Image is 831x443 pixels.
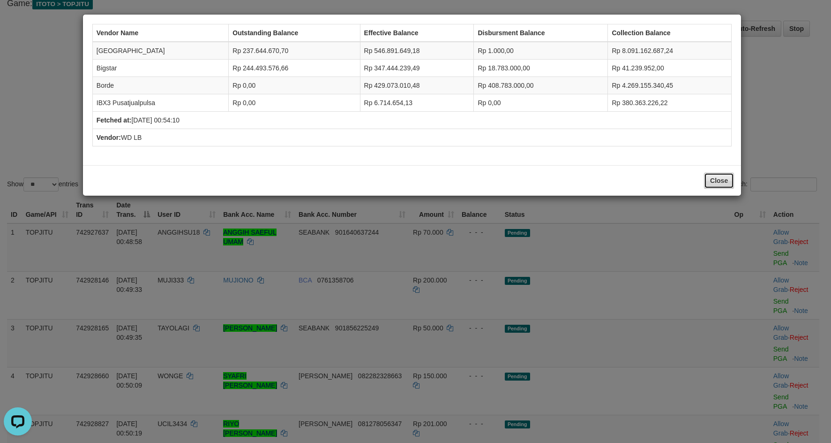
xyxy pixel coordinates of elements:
td: Rp 8.091.162.687,24 [608,42,732,60]
button: Open LiveChat chat widget [4,4,32,32]
td: Rp 0,00 [474,94,608,112]
td: Rp 237.644.670,70 [229,42,360,60]
td: Rp 380.363.226,22 [608,94,732,112]
td: Rp 4.269.155.340,45 [608,77,732,94]
td: Rp 0,00 [229,94,360,112]
td: [GEOGRAPHIC_DATA] [92,42,228,60]
b: Vendor: [97,134,121,141]
th: Vendor Name [92,24,228,42]
td: Rp 1.000,00 [474,42,608,60]
td: Borde [92,77,228,94]
td: WD LB [92,129,731,146]
td: Bigstar [92,60,228,77]
button: Close [704,173,734,189]
td: Rp 0,00 [229,77,360,94]
td: Rp 18.783.000,00 [474,60,608,77]
td: Rp 429.073.010,48 [360,77,474,94]
th: Disbursment Balance [474,24,608,42]
th: Collection Balance [608,24,732,42]
th: Effective Balance [360,24,474,42]
td: Rp 41.239.952,00 [608,60,732,77]
td: Rp 546.891.649,18 [360,42,474,60]
td: Rp 6.714.654,13 [360,94,474,112]
td: [DATE] 00:54:10 [92,112,731,129]
th: Outstanding Balance [229,24,360,42]
td: Rp 244.493.576,66 [229,60,360,77]
td: Rp 408.783.000,00 [474,77,608,94]
b: Fetched at: [97,116,132,124]
td: Rp 347.444.239,49 [360,60,474,77]
td: IBX3 Pusatjualpulsa [92,94,228,112]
